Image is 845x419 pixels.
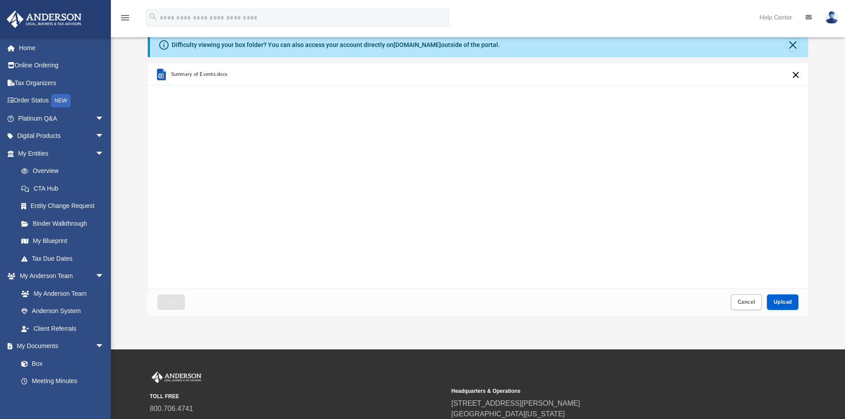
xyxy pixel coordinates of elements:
span: arrow_drop_down [95,110,113,128]
a: My Entitiesarrow_drop_down [6,145,118,162]
img: User Pic [825,11,838,24]
div: Difficulty viewing your box folder? You can also access your account directly on outside of the p... [172,40,500,50]
small: Headquarters & Operations [452,387,747,395]
span: Summary of Events.docx [171,71,228,77]
a: Binder Walkthrough [12,215,118,232]
a: Box [12,355,109,372]
span: Upload [774,299,792,305]
a: Platinum Q&Aarrow_drop_down [6,110,118,127]
a: Anderson System [12,302,113,320]
span: arrow_drop_down [95,337,113,356]
a: CTA Hub [12,180,118,197]
div: NEW [51,94,71,107]
button: Cancel this upload [790,70,801,80]
button: Close [157,294,185,310]
div: grid [148,63,809,289]
a: My Anderson Teamarrow_drop_down [6,267,113,285]
span: arrow_drop_down [95,127,113,145]
span: Cancel [738,299,755,305]
a: Meeting Minutes [12,372,113,390]
a: menu [120,17,130,23]
span: arrow_drop_down [95,145,113,163]
button: Close [786,39,799,51]
a: Home [6,39,118,57]
i: search [148,12,158,22]
a: 800.706.4741 [150,405,193,412]
a: [GEOGRAPHIC_DATA][US_STATE] [452,410,565,418]
button: Cancel [731,294,762,310]
a: Digital Productsarrow_drop_down [6,127,118,145]
button: Upload [767,294,799,310]
a: Tax Due Dates [12,250,118,267]
i: menu [120,12,130,23]
a: Online Ordering [6,57,118,74]
a: My Documentsarrow_drop_down [6,337,113,355]
img: Anderson Advisors Platinum Portal [4,11,84,28]
a: Tax Organizers [6,74,118,92]
img: Anderson Advisors Platinum Portal [150,372,203,383]
span: Close [164,299,178,305]
a: Overview [12,162,118,180]
a: [STREET_ADDRESS][PERSON_NAME] [452,399,580,407]
a: My Blueprint [12,232,113,250]
a: Order StatusNEW [6,92,118,110]
a: My Anderson Team [12,285,109,302]
span: arrow_drop_down [95,267,113,286]
a: Client Referrals [12,320,113,337]
small: TOLL FREE [150,392,445,400]
a: Entity Change Request [12,197,118,215]
div: Upload [148,63,809,316]
a: [DOMAIN_NAME] [393,41,441,48]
